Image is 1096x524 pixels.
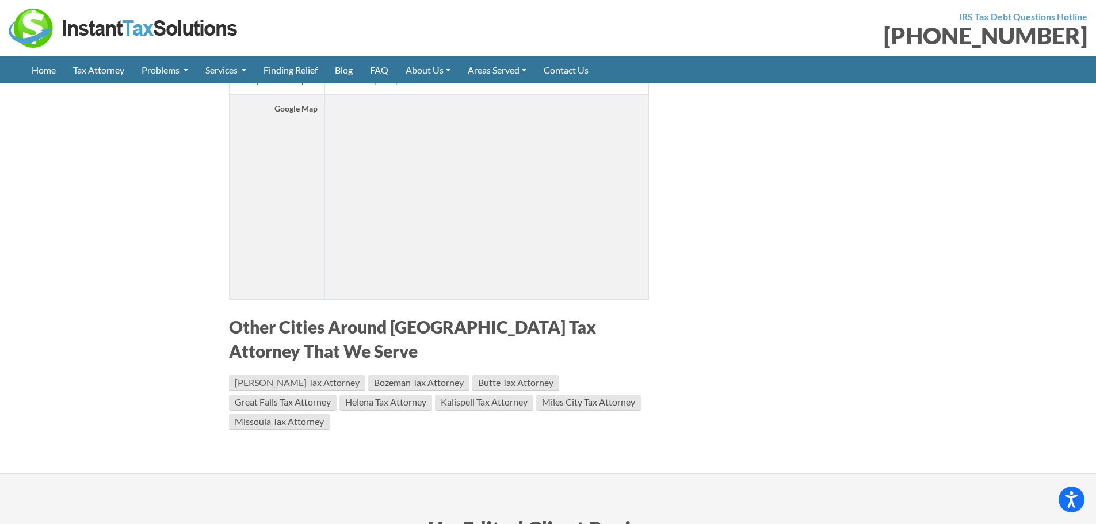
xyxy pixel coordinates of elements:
a: About Us [397,56,459,83]
a: Contact Us [535,56,597,83]
a: Miles City Tax Attorney [536,395,641,411]
a: Services [197,56,255,83]
a: [PERSON_NAME] Tax Attorney [229,375,365,391]
a: Home [23,56,64,83]
a: Areas Served [459,56,535,83]
a: Problems [133,56,197,83]
a: Instant Tax Solutions Logo [9,21,239,32]
a: Great Falls Tax Attorney [229,395,337,411]
h3: Other Cities Around [GEOGRAPHIC_DATA] Tax Attorney That We Serve [229,315,649,363]
a: Kalispell Tax Attorney [435,395,533,411]
img: Instant Tax Solutions Logo [9,9,239,48]
a: Blog [326,56,361,83]
a: Bozeman Tax Attorney [368,375,469,391]
a: FAQ [361,56,397,83]
a: Butte Tax Attorney [472,375,559,391]
div: [PHONE_NUMBER] [557,24,1088,47]
strong: IRS Tax Debt Questions Hotline [959,11,1087,22]
a: Missoula Tax Attorney [229,414,330,430]
th: Google Map [229,94,324,299]
a: Helena Tax Attorney [339,395,432,411]
a: Tax Attorney [64,56,133,83]
a: Finding Relief [255,56,326,83]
